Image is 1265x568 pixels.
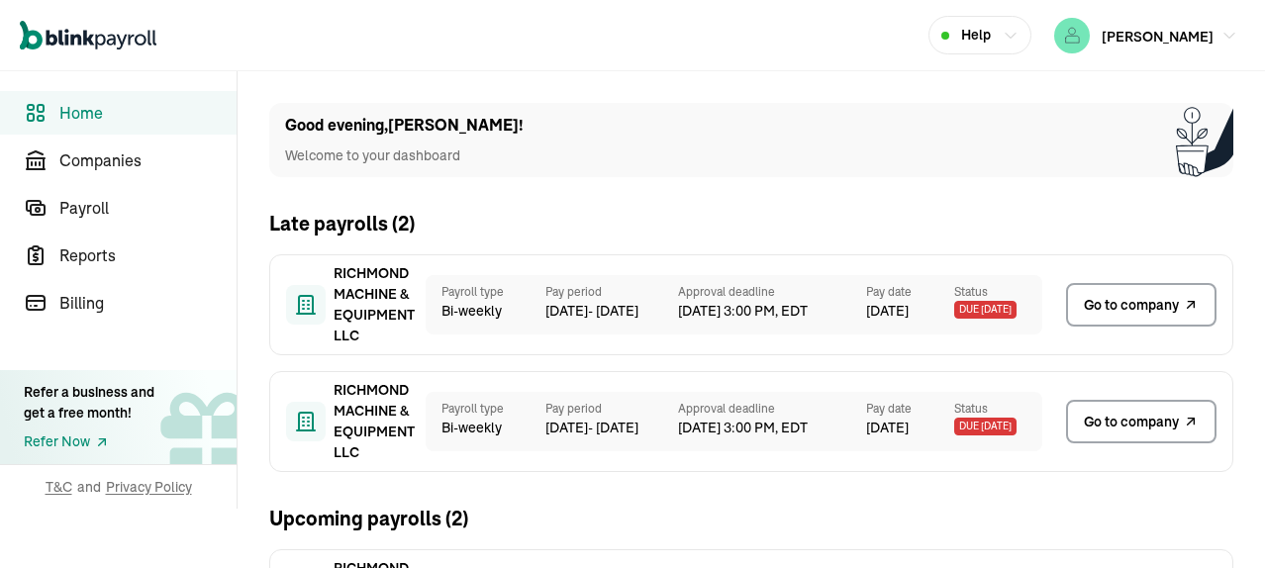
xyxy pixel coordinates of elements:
[954,283,1042,301] span: Status
[441,283,530,301] span: Payroll type
[20,7,156,64] nav: Global
[1166,473,1265,568] div: Chat Widget
[954,301,1017,319] span: Due [DATE]
[678,400,866,418] span: Approval deadline
[545,400,678,418] span: Pay period
[24,431,154,452] a: Refer Now
[59,291,237,315] span: Billing
[678,418,866,438] span: [DATE] 3:00 PM, EDT
[928,16,1031,54] button: Help
[866,418,909,438] span: [DATE]
[866,283,954,301] span: Pay date
[866,400,954,418] span: Pay date
[441,418,530,438] span: Bi-weekly
[866,301,909,322] span: [DATE]
[285,114,524,138] h1: Good evening , [PERSON_NAME] !
[269,504,468,533] h2: Upcoming payrolls ( 2 )
[59,243,237,267] span: Reports
[46,477,72,497] span: T&C
[678,301,866,322] span: [DATE] 3:00 PM, EDT
[1046,14,1245,57] button: [PERSON_NAME]
[954,400,1042,418] span: Status
[545,301,678,322] span: [DATE] - [DATE]
[1066,400,1216,443] a: Go to company
[441,400,530,418] span: Payroll type
[1084,295,1179,316] span: Go to company
[334,263,426,346] span: RICHMOND MACHINE & EQUIPMENT LLC
[545,283,678,301] span: Pay period
[106,477,192,497] span: Privacy Policy
[1102,28,1214,46] span: [PERSON_NAME]
[1166,473,1265,568] iframe: To enrich screen reader interactions, please activate Accessibility in Grammarly extension settings
[77,477,101,497] span: and
[59,196,237,220] span: Payroll
[1084,412,1179,432] span: Go to company
[59,101,237,125] span: Home
[59,148,237,172] span: Companies
[1176,103,1233,177] img: Plant illustration
[1066,283,1216,327] a: Go to company
[441,301,530,322] span: Bi-weekly
[334,380,426,463] span: RICHMOND MACHINE & EQUIPMENT LLC
[269,209,415,238] h2: Late payrolls ( 2 )
[285,145,524,166] p: Welcome to your dashboard
[545,418,678,438] span: [DATE] - [DATE]
[961,25,991,46] span: Help
[954,418,1017,435] span: Due [DATE]
[24,382,154,424] div: Refer a business and get a free month!
[678,283,866,301] span: Approval deadline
